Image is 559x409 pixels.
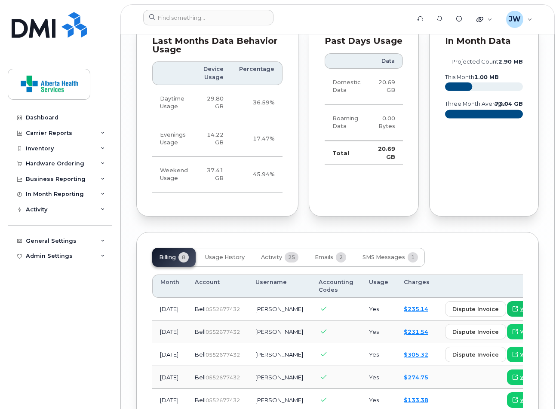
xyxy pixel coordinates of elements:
span: 0552677432 [206,306,240,312]
div: Last Months Data Behavior Usage [152,37,283,54]
td: Roaming Data [325,105,369,141]
td: 29.80 GB [196,85,231,121]
th: Username [248,275,311,298]
span: dispute invoice [452,328,499,336]
span: view [520,328,533,336]
text: three month average [445,101,505,107]
text: this month [445,74,499,80]
th: Account [187,275,248,298]
span: Bell [195,328,206,335]
span: 0552677432 [206,351,240,358]
span: dispute invoice [452,305,499,313]
div: In Month Data [445,37,523,46]
a: view [507,392,541,408]
text: projected count [451,58,523,65]
span: 1 [408,252,418,262]
td: Domestic Data [325,69,369,105]
span: view [520,305,533,313]
text: 73.04 GB [495,101,523,107]
td: Daytime Usage [152,85,196,121]
a: $231.54 [404,328,428,335]
td: [DATE] [152,298,187,320]
a: $274.75 [404,374,428,381]
a: view [507,324,541,339]
th: Device Usage [196,61,231,85]
span: 0552677432 [206,329,240,335]
span: JW [509,14,521,24]
td: [DATE] [152,366,187,389]
td: [PERSON_NAME] [248,320,311,343]
div: Past Days Usage [325,37,403,46]
div: Quicklinks [470,11,498,28]
th: Accounting Codes [311,275,361,298]
td: 20.69 GB [369,140,403,165]
th: Charges [396,275,437,298]
a: view [507,347,541,362]
th: Data [369,53,403,69]
td: 37.41 GB [196,157,231,193]
th: Month [152,275,187,298]
tspan: 1.00 MB [474,74,499,80]
tr: Weekdays from 6:00pm to 8:00am [152,121,283,157]
span: 25 [285,252,298,262]
th: Percentage [231,61,283,85]
td: [PERSON_NAME] [248,298,311,320]
div: Jeff Wiebe [500,11,538,28]
span: Activity [261,254,282,261]
td: [PERSON_NAME] [248,343,311,366]
span: view [520,373,533,381]
span: 0552677432 [206,397,240,403]
td: 17.47% [231,121,283,157]
button: dispute invoice [445,324,506,339]
th: Usage [361,275,396,298]
span: Emails [315,254,333,261]
span: 2 [336,252,346,262]
td: [DATE] [152,343,187,366]
span: view [520,351,533,358]
span: view [520,396,533,404]
td: Yes [361,320,396,343]
td: [DATE] [152,320,187,343]
span: Usage History [205,254,245,261]
td: 20.69 GB [369,69,403,105]
td: [PERSON_NAME] [248,366,311,389]
input: Find something... [143,10,273,25]
tspan: 2.90 MB [498,58,523,65]
td: Yes [361,366,396,389]
span: Bell [195,305,206,312]
span: Bell [195,374,206,381]
button: dispute invoice [445,347,506,362]
a: $235.14 [404,305,428,312]
span: Bell [195,351,206,358]
td: 14.22 GB [196,121,231,157]
a: $305.32 [404,351,428,358]
td: 45.94% [231,157,283,193]
td: 36.59% [231,85,283,121]
td: Yes [361,343,396,366]
a: $133.38 [404,397,428,403]
span: SMS Messages [362,254,405,261]
td: Weekend Usage [152,157,196,193]
td: Evenings Usage [152,121,196,157]
a: view [507,369,541,385]
tr: Friday from 6:00pm to Monday 8:00am [152,157,283,193]
button: dispute invoice [445,301,506,317]
td: 0.00 Bytes [369,105,403,141]
span: dispute invoice [452,351,499,359]
span: Bell [195,397,206,403]
a: view [507,301,541,317]
span: 0552677432 [206,374,240,381]
td: Total [325,140,369,165]
td: Yes [361,298,396,320]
